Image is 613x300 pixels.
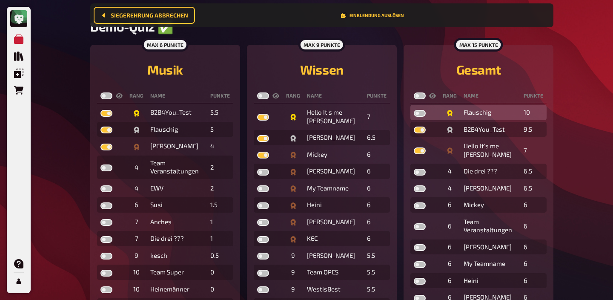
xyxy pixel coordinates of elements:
td: 2 [207,181,233,196]
td: 6 [364,214,390,230]
td: 0.5 [207,248,233,263]
td: 9 [283,248,304,263]
td: My Teamname [304,181,364,196]
td: Heinemänner [147,282,207,297]
td: 10 [520,105,547,120]
td: [PERSON_NAME] [460,181,520,196]
td: [PERSON_NAME] [304,248,364,263]
td: 6 [439,214,460,238]
td: Team Veranstaltungen [147,156,207,179]
td: Flauschig [460,105,520,120]
button: Siegerehrung abbrechen [94,7,195,24]
td: 6.5 [364,130,390,145]
td: [PERSON_NAME] [460,239,520,255]
td: 2 [207,156,233,179]
td: B2B4You_Test [147,105,207,120]
td: 6 [364,197,390,213]
span: Siegerehrung abbrechen [111,12,188,18]
td: 6 [520,214,547,238]
td: 6 [520,273,547,288]
td: 5.5 [207,105,233,120]
td: 5.5 [364,248,390,263]
button: Einblendung auslösen [341,13,404,18]
td: 10 [126,282,147,297]
th: Rang [283,89,304,103]
td: 7 [126,214,147,230]
h2: Gesamt [410,62,547,77]
th: Name [460,89,520,103]
td: 6 [439,197,460,213]
td: 7 [520,138,547,162]
th: Name [304,89,364,103]
td: 6.5 [520,181,547,196]
td: Mickey [304,147,364,162]
td: 9 [283,282,304,297]
div: max 6 Punkte [142,38,189,52]
div: max 15 Punkte [454,38,503,52]
h2: Wissen [254,62,390,77]
td: Flauschig [147,122,207,137]
td: 5.5 [364,265,390,280]
td: EWV [147,181,207,196]
th: Punkte [364,89,390,103]
th: Rang [439,89,460,103]
td: Heini [304,197,364,213]
td: 5.5 [364,282,390,297]
td: Anches [147,214,207,230]
td: 1 [207,231,233,246]
td: 0 [207,265,233,280]
td: 4 [439,181,460,196]
th: Name [147,89,207,103]
td: 4 [126,156,147,179]
td: 6 [364,231,390,246]
td: 5 [207,122,233,137]
td: 6 [439,273,460,288]
td: 0 [207,282,233,297]
td: Team Super [147,265,207,280]
td: 6 [520,197,547,213]
td: [PERSON_NAME] [147,138,207,154]
td: B2B4You_Test [460,122,520,137]
td: Die drei ??? [460,164,520,179]
td: Hello It's me [PERSON_NAME] [460,138,520,162]
td: Team Veranstaltungen [460,214,520,238]
td: 6.5 [520,164,547,179]
td: KEC [304,231,364,246]
th: Punkte [207,89,233,103]
th: Punkte [520,89,547,103]
td: kesch [147,248,207,263]
td: 1 [207,214,233,230]
td: 6 [520,239,547,255]
td: [PERSON_NAME] [304,130,364,145]
td: 1.5 [207,197,233,213]
th: Rang [126,89,147,103]
td: My Teamname [460,256,520,271]
td: 6 [520,256,547,271]
div: max 9 Punkte [298,38,345,52]
td: Mickey [460,197,520,213]
td: [PERSON_NAME] [304,214,364,230]
td: Die drei ??? [147,231,207,246]
td: Team OPES [304,265,364,280]
td: 6 [364,147,390,162]
td: Heini [460,273,520,288]
td: Susi [147,197,207,213]
h2: Musik [97,62,233,77]
td: 6 [126,197,147,213]
td: Hello It's me [PERSON_NAME] [304,105,364,128]
td: 6 [439,239,460,255]
td: 9 [126,248,147,263]
td: 9.5 [520,122,547,137]
td: 4 [126,181,147,196]
td: [PERSON_NAME] [304,164,364,179]
td: WestisBest [304,282,364,297]
td: 6 [364,164,390,179]
td: 7 [364,105,390,128]
td: 6 [364,181,390,196]
td: 10 [126,265,147,280]
td: 4 [439,164,460,179]
td: 7 [126,231,147,246]
td: 9 [283,265,304,280]
td: 6 [439,256,460,271]
td: 4 [207,138,233,154]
